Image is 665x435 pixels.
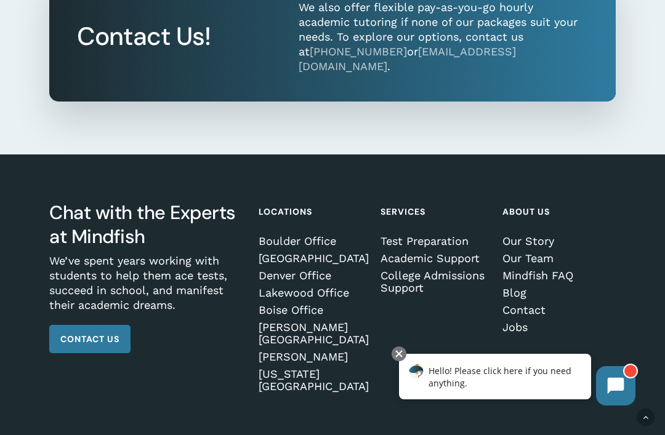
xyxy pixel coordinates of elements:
[381,269,491,294] a: College Admissions Support
[259,304,369,316] a: Boise Office
[259,252,369,265] a: [GEOGRAPHIC_DATA]
[259,321,369,346] a: [PERSON_NAME][GEOGRAPHIC_DATA]
[381,201,491,223] h4: Services
[77,22,256,52] h2: Contact Us!
[381,235,491,247] a: Test Preparation
[310,45,407,58] a: [PHONE_NUMBER]
[502,235,613,247] a: Our Story
[502,269,613,282] a: Mindfish FAQ
[259,351,369,363] a: [PERSON_NAME]
[502,287,613,299] a: Blog
[259,287,369,299] a: Lakewood Office
[386,344,648,418] iframe: Chatbot
[60,333,119,345] span: Contact Us
[299,45,516,73] a: [EMAIL_ADDRESS][DOMAIN_NAME]
[49,325,131,353] a: Contact Us
[502,321,613,333] a: Jobs
[259,235,369,247] a: Boulder Office
[502,201,613,223] h4: About Us
[381,252,491,265] a: Academic Support
[259,368,369,393] a: [US_STATE][GEOGRAPHIC_DATA]
[259,201,369,223] h4: Locations
[502,304,613,316] a: Contact
[259,269,369,282] a: Denver Office
[49,201,248,249] h3: Chat with the Experts at Mindfish
[502,252,613,265] a: Our Team
[49,253,248,325] p: We’ve spent years working with students to help them ace tests, succeed in school, and manifest t...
